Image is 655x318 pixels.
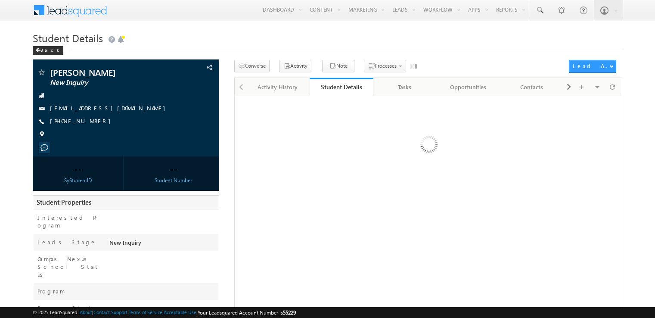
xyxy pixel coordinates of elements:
[198,309,296,316] span: Your Leadsquared Account Number is
[130,177,217,184] div: Student Number
[50,68,165,77] span: [PERSON_NAME]
[37,287,65,295] label: Program
[316,83,366,91] div: Student Details
[234,60,270,72] button: Converse
[569,60,616,73] button: Lead Actions
[50,78,165,87] span: New Inquiry
[35,177,121,184] div: SyStudentID
[310,78,373,96] a: Student Details
[50,117,115,125] a: [PHONE_NUMBER]
[384,101,473,190] img: Loading...
[107,238,219,250] div: New Inquiry
[50,104,170,112] a: [EMAIL_ADDRESS][DOMAIN_NAME]
[33,46,68,53] a: Back
[500,78,564,96] a: Contacts
[380,82,429,92] div: Tasks
[80,309,92,315] a: About
[322,60,354,72] button: Note
[507,82,556,92] div: Contacts
[33,46,63,55] div: Back
[573,62,609,70] div: Lead Actions
[37,255,100,278] label: Campus Nexus School Status
[444,82,492,92] div: Opportunities
[37,238,96,246] label: Leads Stage
[129,309,162,315] a: Terms of Service
[437,78,500,96] a: Opportunities
[33,309,296,317] span: © 2025 LeadSquared | | | | |
[37,214,100,229] label: Interested Program
[35,161,121,177] div: --
[375,62,397,69] span: Processes
[253,82,302,92] div: Activity History
[410,61,417,72] img: search-leads-loading.gif
[37,198,91,206] span: Student Properties
[246,78,310,96] a: Activity History
[373,78,437,96] a: Tasks
[33,31,103,45] span: Student Details
[164,309,196,315] a: Acceptable Use
[364,60,406,72] button: Processes
[283,309,296,316] span: 55229
[93,309,127,315] a: Contact Support
[279,60,311,72] button: Activity
[130,161,217,177] div: --
[564,78,627,95] li: Campus Nexus View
